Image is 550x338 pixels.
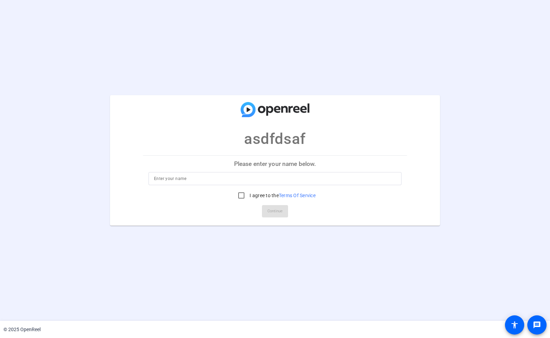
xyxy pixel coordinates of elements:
input: Enter your name [154,174,396,183]
mat-icon: message [533,321,541,329]
div: © 2025 OpenReel [3,326,41,333]
a: Terms Of Service [279,193,316,198]
img: company-logo [241,102,309,117]
label: I agree to the [248,192,316,199]
mat-icon: accessibility [510,321,519,329]
p: asdfdsaf [244,127,306,150]
p: Please enter your name below. [143,156,407,172]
